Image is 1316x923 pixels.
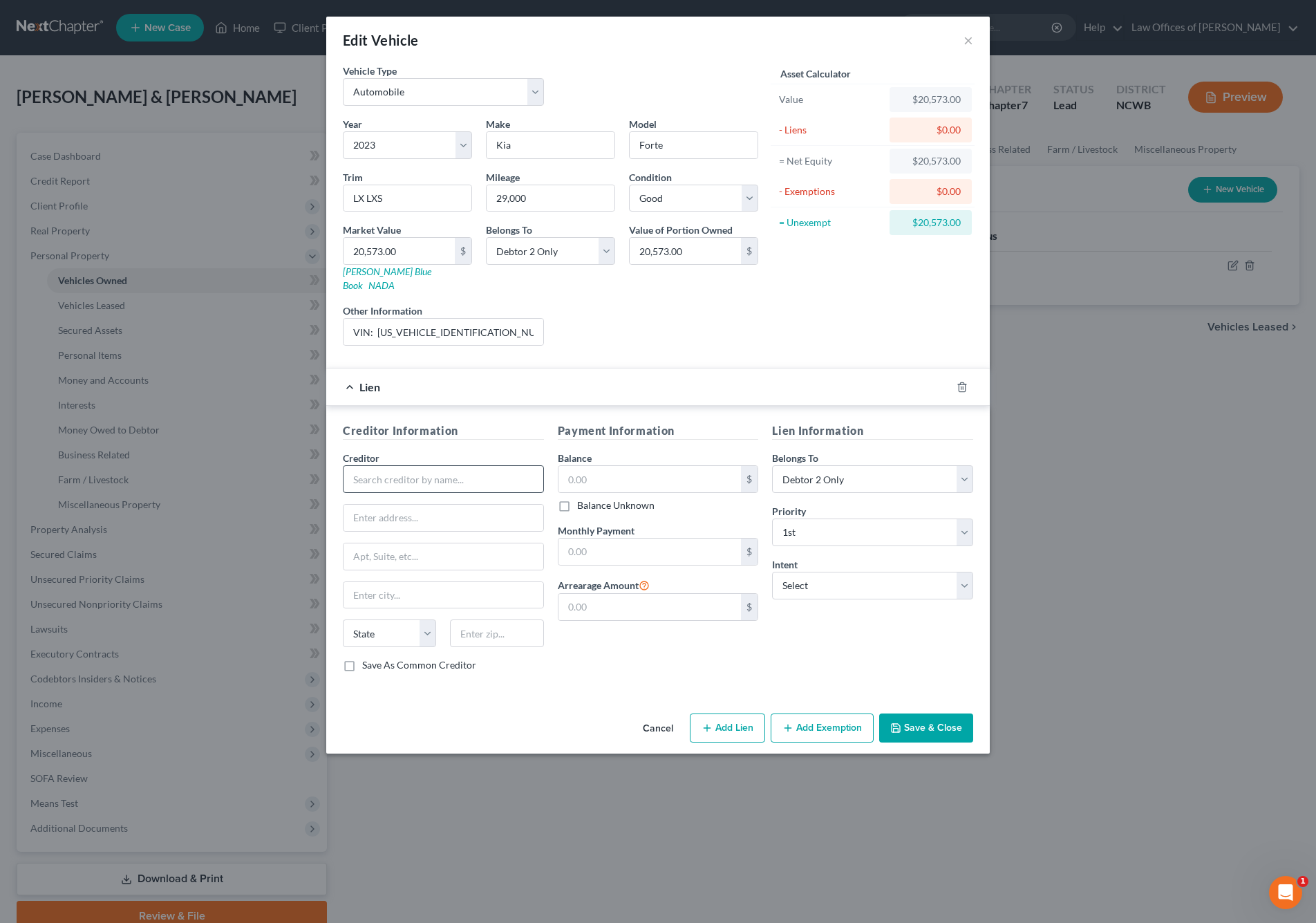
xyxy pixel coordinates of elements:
div: Value [779,93,883,106]
input: Enter address... [344,505,543,531]
div: Edit Vehicle [343,30,419,50]
label: Condition [629,170,672,185]
input: ex. LS, LT, etc [344,185,471,212]
div: $ [741,594,758,620]
span: Creditor [343,452,379,464]
label: Value of Portion Owned [629,223,733,237]
input: 0.00 [630,238,741,264]
input: ex. Altima [630,132,758,158]
span: Priority [772,505,806,517]
button: Save & Close [879,714,973,743]
button: Cancel [632,715,684,743]
iframe: Intercom live chat [1269,876,1302,909]
div: $20,573.00 [901,216,961,230]
label: Asset Calculator [780,66,851,81]
input: -- [487,185,614,212]
div: - Liens [779,123,883,137]
a: [PERSON_NAME] Blue Book [343,265,431,291]
input: 0.00 [558,466,742,492]
label: Balance [558,451,592,465]
a: NADA [368,279,395,291]
button: × [963,32,973,48]
span: Make [486,118,510,130]
label: Intent [772,557,798,572]
label: Market Value [343,223,401,237]
input: 0.00 [558,594,742,620]
input: Apt, Suite, etc... [344,543,543,570]
input: Enter zip... [450,619,543,647]
h5: Payment Information [558,422,759,440]
div: $ [741,539,758,565]
div: $0.00 [901,185,961,198]
label: Balance Unknown [577,498,655,512]
label: Year [343,117,362,131]
label: Monthly Payment [558,523,634,538]
h5: Creditor Information [343,422,544,440]
div: $20,573.00 [901,154,961,168]
label: Trim [343,170,363,185]
span: Belongs To [772,452,818,464]
input: Enter city... [344,582,543,608]
input: ex. Nissan [487,132,614,158]
label: Other Information [343,304,422,318]
input: (optional) [344,319,543,345]
div: $0.00 [901,123,961,137]
label: Save As Common Creditor [362,658,476,672]
div: - Exemptions [779,185,883,198]
span: 1 [1297,876,1308,887]
input: Search creditor by name... [343,465,544,493]
label: Vehicle Type [343,64,397,78]
button: Add Exemption [771,714,874,743]
h5: Lien Information [772,422,973,440]
span: Belongs To [486,224,532,236]
label: Mileage [486,170,520,185]
div: $ [741,466,758,492]
label: Model [629,117,657,131]
label: Arrearage Amount [558,577,650,593]
div: $ [741,238,758,264]
div: $ [455,238,471,264]
input: 0.00 [344,238,455,264]
div: = Net Equity [779,154,883,168]
div: = Unexempt [779,216,883,230]
span: Lien [359,380,380,393]
button: Add Lien [690,714,765,743]
input: 0.00 [558,539,742,565]
div: $20,573.00 [901,93,961,106]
